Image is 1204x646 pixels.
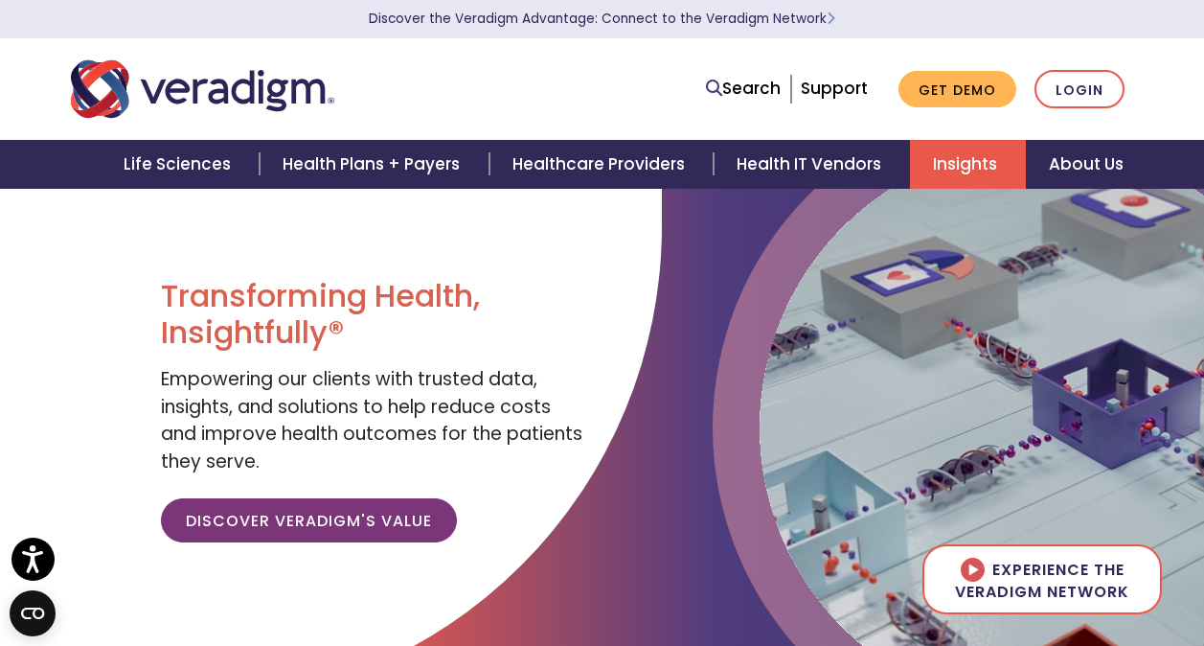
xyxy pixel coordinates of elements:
a: Discover Veradigm's Value [161,498,457,542]
a: Healthcare Providers [489,140,714,189]
button: Open CMP widget [10,590,56,636]
span: Empowering our clients with trusted data, insights, and solutions to help reduce costs and improv... [161,366,582,474]
a: Life Sciences [101,140,260,189]
img: Veradigm logo [71,58,334,121]
a: Insights [910,140,1026,189]
a: Discover the Veradigm Advantage: Connect to the Veradigm NetworkLearn More [369,10,835,28]
h1: Transforming Health, Insightfully® [161,278,587,352]
a: About Us [1026,140,1147,189]
a: Login [1034,70,1124,109]
a: Support [801,77,868,100]
a: Health IT Vendors [714,140,910,189]
a: Get Demo [898,71,1016,108]
span: Learn More [827,10,835,28]
a: Search [706,76,781,102]
a: Health Plans + Payers [260,140,488,189]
